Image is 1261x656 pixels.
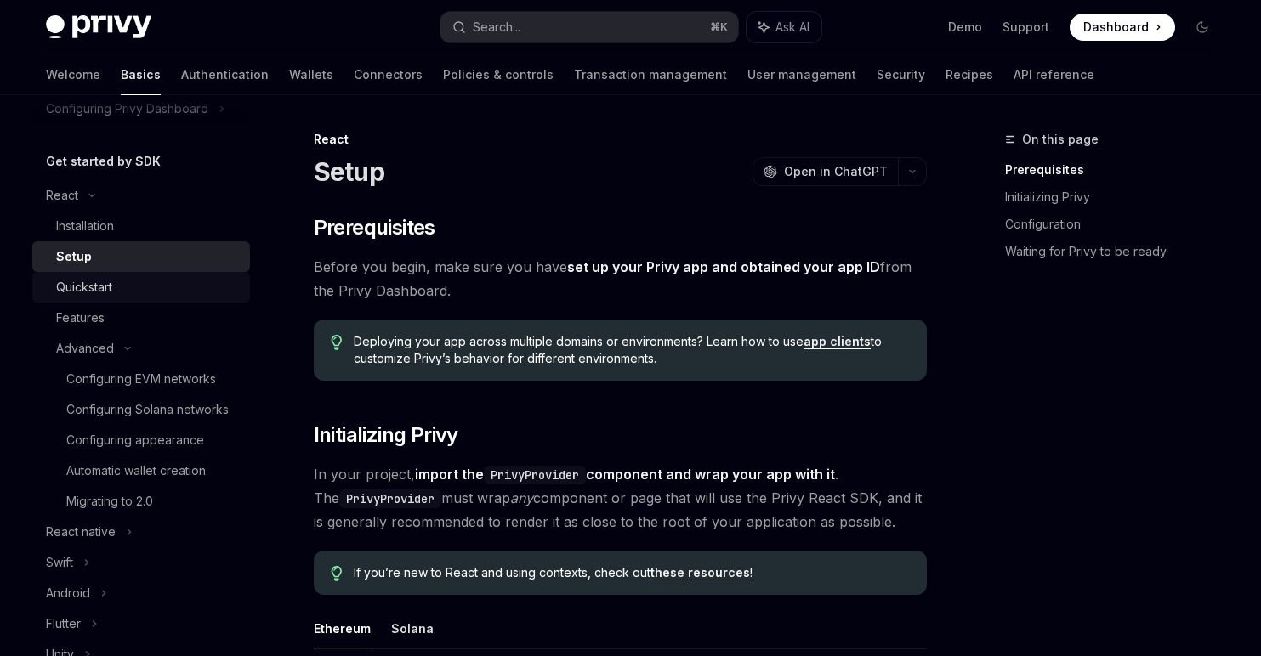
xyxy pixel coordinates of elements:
span: If you’re new to React and using contexts, check out ! [354,564,909,581]
svg: Tip [331,566,343,581]
button: Ethereum [314,608,371,648]
div: Features [56,308,105,328]
code: PrivyProvider [339,489,441,508]
button: Solana [391,608,434,648]
div: Flutter [46,614,81,634]
a: API reference [1014,54,1094,95]
span: Dashboard [1083,19,1149,36]
span: Initializing Privy [314,421,458,449]
a: Connectors [354,54,423,95]
a: Migrating to 2.0 [32,486,250,517]
span: Deploying your app across multiple domains or environments? Learn how to use to customize Privy’s... [354,333,909,367]
div: Configuring Solana networks [66,399,229,420]
a: Recipes [946,54,993,95]
a: Automatic wallet creation [32,455,250,486]
h5: Get started by SDK [46,151,161,172]
div: Swift [46,552,73,573]
a: Transaction management [574,54,727,95]
button: Open in ChatGPT [753,157,898,186]
span: In your project, . The must wrap component or page that will use the Privy React SDK, and it is g... [314,462,927,534]
span: Prerequisites [314,214,435,241]
a: User management [747,54,856,95]
a: Configuring EVM networks [32,364,250,394]
a: Configuring appearance [32,425,250,455]
a: Waiting for Privy to be ready [1005,238,1230,265]
div: React native [46,522,116,542]
a: Features [32,303,250,333]
button: Ask AI [747,12,821,42]
a: Dashboard [1070,14,1175,41]
span: Open in ChatGPT [784,163,888,180]
a: Basics [121,54,161,95]
button: Search...⌘K [440,12,738,42]
a: these [650,565,684,580]
div: Installation [56,216,114,236]
a: Configuration [1005,211,1230,238]
a: Setup [32,241,250,272]
a: Configuring Solana networks [32,394,250,425]
em: any [510,489,533,506]
a: Initializing Privy [1005,184,1230,211]
span: Before you begin, make sure you have from the Privy Dashboard. [314,255,927,303]
div: Advanced [56,338,114,359]
a: Welcome [46,54,100,95]
a: Authentication [181,54,269,95]
span: ⌘ K [710,20,728,34]
a: Demo [948,19,982,36]
div: React [46,185,78,206]
h1: Setup [314,156,384,187]
a: Wallets [289,54,333,95]
div: Android [46,583,90,603]
div: Quickstart [56,277,112,297]
svg: Tip [331,335,343,350]
img: dark logo [46,15,151,39]
a: resources [688,565,750,580]
a: Quickstart [32,272,250,303]
a: Prerequisites [1005,156,1230,184]
code: PrivyProvider [484,466,586,484]
div: Automatic wallet creation [66,461,206,481]
strong: import the component and wrap your app with it [415,466,835,483]
div: Migrating to 2.0 [66,491,153,512]
div: Setup [56,246,92,267]
span: On this page [1022,129,1099,150]
a: Security [877,54,925,95]
a: Support [1003,19,1049,36]
div: React [314,131,927,148]
a: app clients [804,334,871,349]
a: set up your Privy app and obtained your app ID [567,258,880,276]
div: Configuring EVM networks [66,369,216,389]
div: Search... [473,17,520,37]
a: Policies & controls [443,54,554,95]
span: Ask AI [775,19,809,36]
div: Configuring appearance [66,430,204,450]
a: Installation [32,211,250,241]
button: Toggle dark mode [1189,14,1216,41]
